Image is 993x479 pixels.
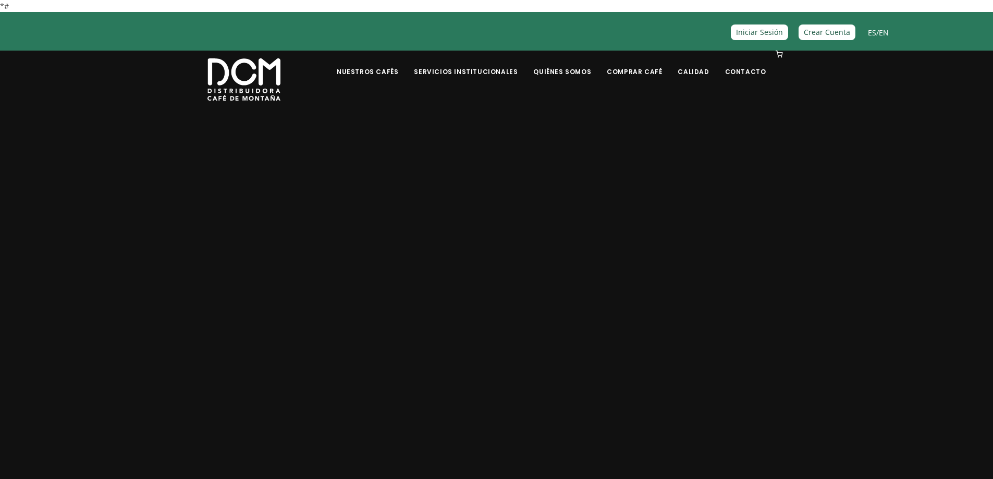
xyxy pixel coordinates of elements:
span: / [868,27,889,39]
a: Nuestros Cafés [330,52,404,76]
a: Servicios Institucionales [408,52,524,76]
a: ES [868,28,876,38]
a: Crear Cuenta [799,24,855,40]
a: Quiénes Somos [527,52,597,76]
a: Calidad [671,52,715,76]
a: Iniciar Sesión [731,24,788,40]
a: EN [879,28,889,38]
a: Contacto [719,52,773,76]
a: Comprar Café [600,52,668,76]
